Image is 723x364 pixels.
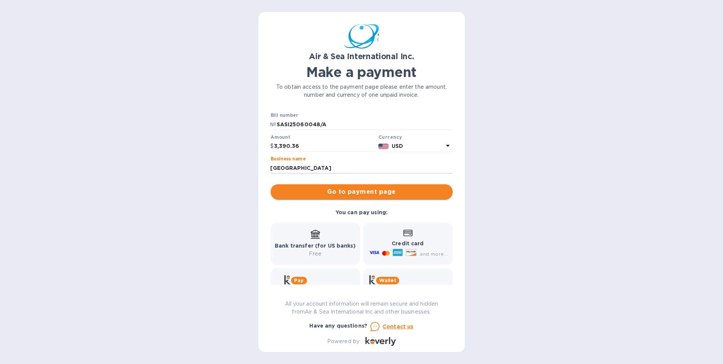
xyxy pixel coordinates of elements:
[277,119,453,130] input: Enter bill number
[271,162,453,174] input: Enter business name
[271,142,274,150] p: $
[271,113,298,118] label: Bill number
[294,278,304,283] b: Pay
[271,135,290,140] label: Amount
[274,141,376,152] input: 0.00
[275,243,356,249] b: Bank transfer (for US banks)
[271,157,306,162] label: Business name
[275,250,356,258] p: Free
[420,251,447,257] span: and more...
[378,134,402,140] b: Currency
[271,121,277,129] p: №
[327,337,359,345] p: Powered by
[271,300,453,316] p: All your account information will remain secure and hidden from Air & Sea International Inc. and ...
[310,323,368,329] b: Have any questions?
[336,209,387,215] b: You can pay using:
[383,323,414,329] u: Contact us
[392,143,403,149] b: USD
[271,184,453,199] button: Go to payment page
[309,52,414,61] b: Air & Sea International Inc.
[379,278,397,283] b: Wallet
[392,240,424,246] b: Credit card
[277,187,447,196] span: Go to payment page
[378,144,389,149] img: USD
[271,64,453,80] h1: Make a payment
[271,83,453,99] p: To obtain access to the payment page please enter the amount, number and currency of one unpaid i...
